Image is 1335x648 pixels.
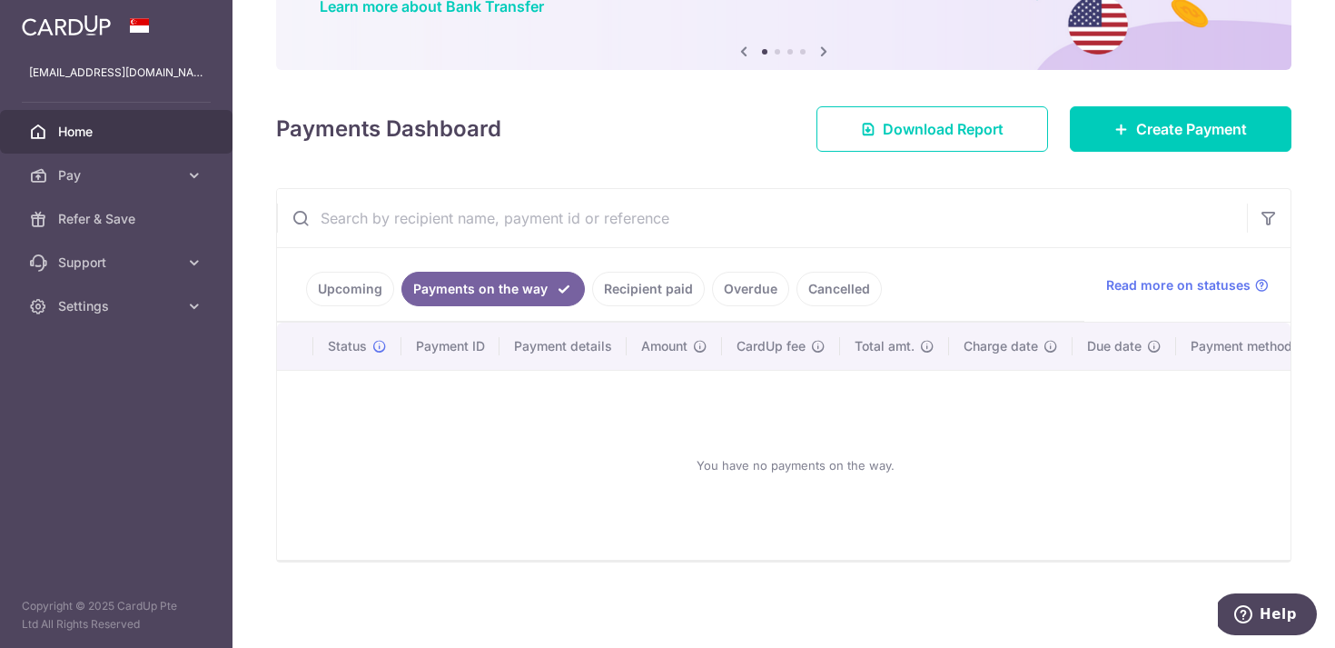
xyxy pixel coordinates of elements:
th: Payment details [499,323,627,370]
a: Read more on statuses [1106,276,1269,294]
a: Payments on the way [401,272,585,306]
a: Cancelled [796,272,882,306]
span: Charge date [964,337,1038,355]
span: Status [328,337,367,355]
a: Upcoming [306,272,394,306]
span: Total amt. [855,337,915,355]
span: Pay [58,166,178,184]
span: CardUp fee [737,337,806,355]
span: Amount [641,337,687,355]
div: You have no payments on the way. [299,385,1292,545]
span: Home [58,123,178,141]
th: Payment method [1176,323,1314,370]
input: Search by recipient name, payment id or reference [277,189,1247,247]
a: Overdue [712,272,789,306]
iframe: Opens a widget where you can find more information [1218,593,1317,639]
th: Payment ID [401,323,499,370]
span: Download Report [883,118,1004,140]
img: CardUp [22,15,111,36]
p: [EMAIL_ADDRESS][DOMAIN_NAME] [29,64,203,82]
span: Create Payment [1136,118,1247,140]
a: Download Report [816,106,1048,152]
a: Recipient paid [592,272,705,306]
span: Read more on statuses [1106,276,1251,294]
span: Support [58,254,178,272]
span: Settings [58,297,178,315]
span: Due date [1087,337,1142,355]
a: Create Payment [1070,106,1291,152]
span: Refer & Save [58,210,178,228]
h4: Payments Dashboard [276,113,501,145]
